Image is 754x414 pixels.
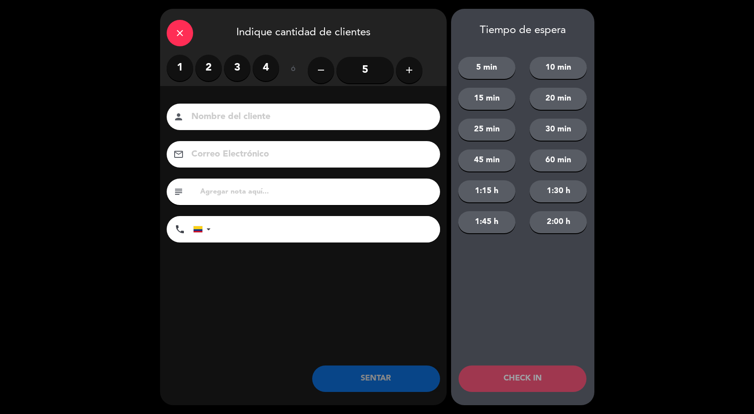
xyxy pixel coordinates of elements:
button: add [396,57,422,83]
i: email [173,149,184,160]
div: Indique cantidad de clientes [160,9,447,55]
button: SENTAR [312,366,440,392]
button: 1:30 h [530,180,587,202]
button: 25 min [458,119,515,141]
button: 30 min [530,119,587,141]
label: 3 [224,55,250,81]
button: CHECK IN [459,366,586,392]
i: close [175,28,185,38]
i: person [173,112,184,122]
input: Agregar nota aquí... [199,186,433,198]
button: 60 min [530,149,587,172]
button: 1:45 h [458,211,515,233]
label: 1 [167,55,193,81]
div: Tiempo de espera [451,24,594,37]
button: remove [308,57,334,83]
i: subject [173,186,184,197]
i: add [404,65,414,75]
button: 1:15 h [458,180,515,202]
button: 15 min [458,88,515,110]
input: Nombre del cliente [190,109,429,125]
input: Correo Electrónico [190,147,429,162]
button: 45 min [458,149,515,172]
button: 10 min [530,57,587,79]
label: 4 [253,55,279,81]
button: 5 min [458,57,515,79]
div: ó [279,55,308,86]
i: phone [175,224,185,235]
label: 2 [195,55,222,81]
div: Colombia: +57 [194,216,214,242]
i: remove [316,65,326,75]
button: 2:00 h [530,211,587,233]
button: 20 min [530,88,587,110]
